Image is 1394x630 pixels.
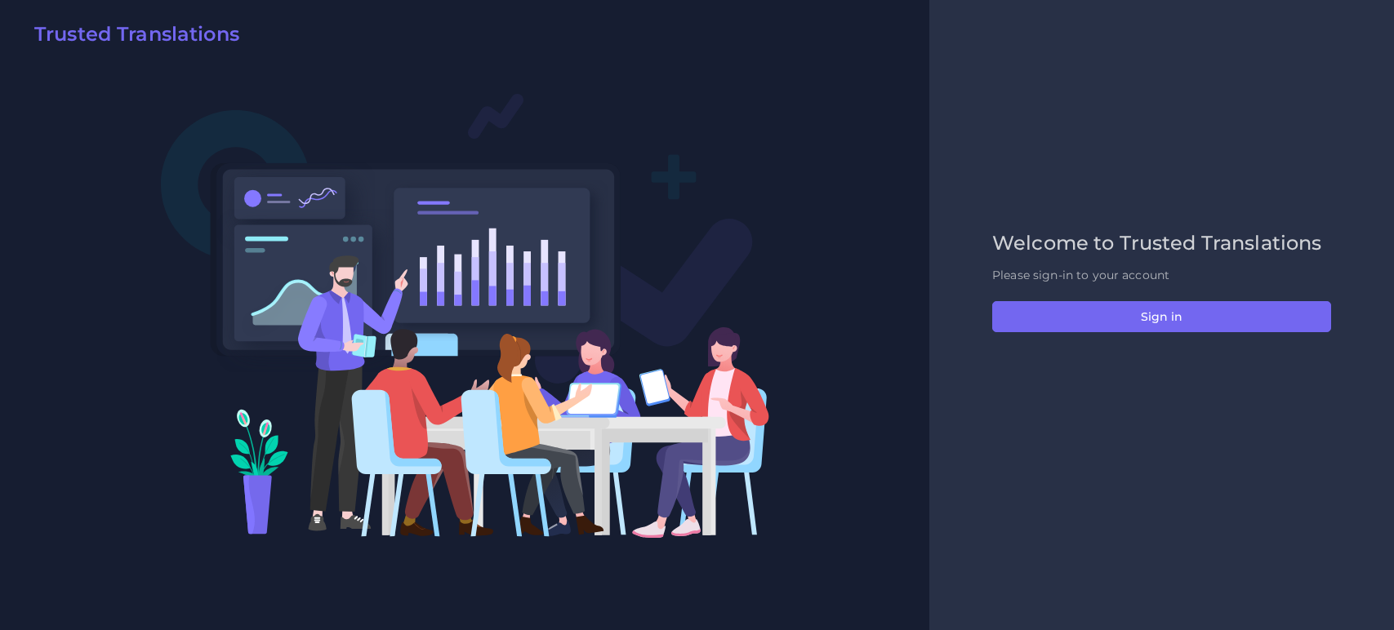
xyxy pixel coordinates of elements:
[34,23,239,47] h2: Trusted Translations
[23,23,239,52] a: Trusted Translations
[992,301,1331,332] button: Sign in
[992,232,1331,255] h2: Welcome to Trusted Translations
[992,267,1331,284] p: Please sign-in to your account
[160,92,770,539] img: Login V2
